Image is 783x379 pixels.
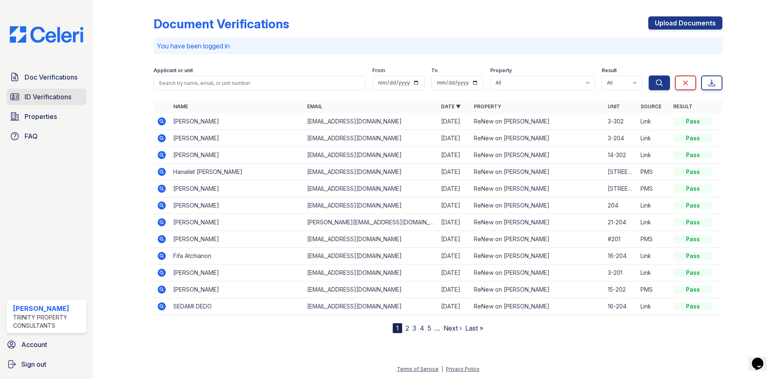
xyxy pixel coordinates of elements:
input: Search by name, email, or unit number [154,75,366,90]
td: [PERSON_NAME][EMAIL_ADDRESS][DOMAIN_NAME] [304,214,438,231]
div: Pass [673,235,713,243]
td: [DATE] [438,130,471,147]
td: Link [637,214,670,231]
td: ReNew on [PERSON_NAME] [471,298,604,315]
td: [PERSON_NAME] [170,281,304,298]
a: Result [673,103,692,110]
div: Pass [673,168,713,176]
td: Link [637,265,670,281]
div: Trinity Property Consultants [13,313,83,330]
td: [PERSON_NAME] [170,130,304,147]
td: #201 [604,231,637,248]
a: 5 [428,324,431,332]
td: 3-201 [604,265,637,281]
a: Last » [465,324,483,332]
td: [PERSON_NAME] [170,147,304,164]
label: Applicant or unit [154,67,193,74]
td: [EMAIL_ADDRESS][DOMAIN_NAME] [304,130,438,147]
td: Link [637,147,670,164]
div: | [441,366,443,372]
td: [DATE] [438,281,471,298]
td: [DATE] [438,197,471,214]
label: Result [602,67,617,74]
td: [DATE] [438,265,471,281]
div: 1 [393,323,402,333]
div: Pass [673,285,713,294]
label: From [372,67,385,74]
td: ReNew on [PERSON_NAME] [471,180,604,197]
span: Account [21,340,47,349]
td: 3-302 [604,113,637,130]
td: ReNew on [PERSON_NAME] [471,281,604,298]
td: Fifa Atchianon [170,248,304,265]
div: Pass [673,185,713,193]
a: Source [640,103,661,110]
td: 16-204 [604,248,637,265]
td: ReNew on [PERSON_NAME] [471,197,604,214]
td: Link [637,197,670,214]
td: 204 [604,197,637,214]
td: [DATE] [438,164,471,180]
a: Doc Verifications [7,69,86,85]
td: Link [637,113,670,130]
td: [DATE] [438,214,471,231]
td: ReNew on [PERSON_NAME] [471,231,604,248]
div: Pass [673,302,713,311]
td: [DATE] [438,231,471,248]
div: Pass [673,218,713,226]
td: [EMAIL_ADDRESS][DOMAIN_NAME] [304,197,438,214]
td: Link [637,248,670,265]
iframe: chat widget [749,346,775,371]
a: Privacy Policy [446,366,480,372]
td: PMS [637,231,670,248]
td: [DATE] [438,180,471,197]
a: 4 [420,324,424,332]
td: [PERSON_NAME] [170,180,304,197]
td: ReNew on [PERSON_NAME] [471,113,604,130]
td: [EMAIL_ADDRESS][DOMAIN_NAME] [304,147,438,164]
td: 14-302 [604,147,637,164]
a: Properties [7,108,86,125]
a: Date ▼ [441,103,461,110]
a: Terms of Service [397,366,439,372]
td: ReNew on [PERSON_NAME] [471,214,604,231]
span: Properties [25,112,57,121]
span: Doc Verifications [25,72,77,82]
td: [EMAIL_ADDRESS][DOMAIN_NAME] [304,231,438,248]
td: ReNew on [PERSON_NAME] [471,248,604,265]
td: 3-204 [604,130,637,147]
td: ReNew on [PERSON_NAME] [471,147,604,164]
td: [STREET_ADDRESS] [604,180,637,197]
td: ReNew on [PERSON_NAME] [471,164,604,180]
span: … [434,323,440,333]
a: Upload Documents [648,16,722,30]
div: Pass [673,269,713,277]
td: [EMAIL_ADDRESS][DOMAIN_NAME] [304,113,438,130]
td: [EMAIL_ADDRESS][DOMAIN_NAME] [304,164,438,180]
td: 16-204 [604,298,637,315]
td: [DATE] [438,147,471,164]
td: Link [637,130,670,147]
td: [PERSON_NAME] [170,113,304,130]
td: PMS [637,281,670,298]
td: [STREET_ADDRESS] [604,164,637,180]
td: PMS [637,180,670,197]
td: [PERSON_NAME] [170,265,304,281]
a: 3 [412,324,416,332]
td: [DATE] [438,248,471,265]
a: Unit [608,103,620,110]
td: [DATE] [438,298,471,315]
span: ID Verifications [25,92,71,102]
td: [EMAIL_ADDRESS][DOMAIN_NAME] [304,248,438,265]
a: FAQ [7,128,86,144]
a: Sign out [3,356,90,372]
div: [PERSON_NAME] [13,304,83,313]
a: 2 [405,324,409,332]
div: Pass [673,252,713,260]
img: CE_Logo_Blue-a8612792a0a2168367f1c8372b55b34899dd931a85d93a1a3d3e32e68fde9ad4.png [3,26,90,43]
div: Pass [673,117,713,126]
td: 15-202 [604,281,637,298]
td: 21-204 [604,214,637,231]
td: [EMAIL_ADDRESS][DOMAIN_NAME] [304,281,438,298]
span: FAQ [25,131,38,141]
